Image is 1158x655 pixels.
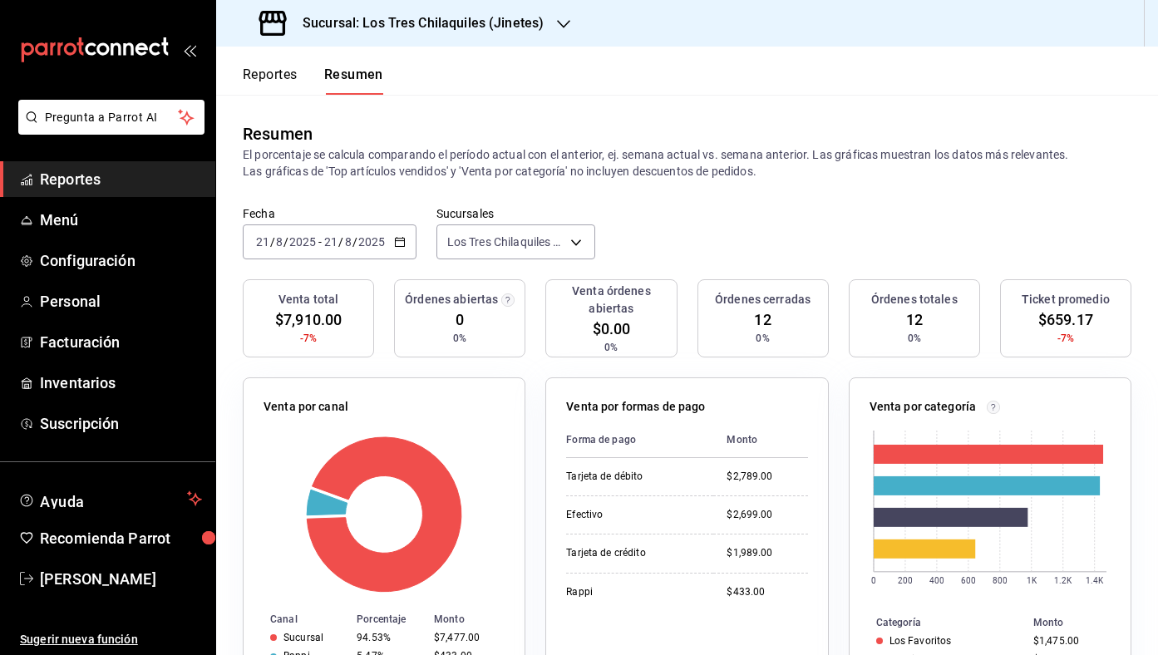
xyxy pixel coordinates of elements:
[289,13,544,33] h3: Sucursal: Los Tres Chilaquiles (Jinetes)
[270,235,275,249] span: /
[850,613,1027,632] th: Categoría
[456,308,464,331] span: 0
[275,308,342,331] span: $7,910.00
[1038,308,1093,331] span: $659.17
[40,290,202,313] span: Personal
[727,508,807,522] div: $2,699.00
[1027,576,1037,585] text: 1K
[12,121,204,138] a: Pregunta a Parrot AI
[566,585,700,599] div: Rappi
[350,610,427,628] th: Porcentaje
[906,308,923,331] span: 12
[1027,613,1131,632] th: Monto
[243,146,1131,180] p: El porcentaje se calcula comparando el período actual con el anterior, ej. semana actual vs. sema...
[40,527,202,549] span: Recomienda Parrot
[40,168,202,190] span: Reportes
[960,576,975,585] text: 600
[727,585,807,599] div: $433.00
[40,372,202,394] span: Inventarios
[40,331,202,353] span: Facturación
[40,249,202,272] span: Configuración
[357,632,421,643] div: 94.53%
[566,422,713,458] th: Forma de pago
[183,43,196,57] button: open_drawer_menu
[40,412,202,435] span: Suscripción
[344,235,352,249] input: --
[434,632,498,643] div: $7,477.00
[727,546,807,560] div: $1,989.00
[908,331,921,346] span: 0%
[405,291,498,308] h3: Órdenes abiertas
[870,398,977,416] p: Venta por categoría
[40,568,202,590] span: [PERSON_NAME]
[283,235,288,249] span: /
[897,576,912,585] text: 200
[244,610,350,628] th: Canal
[871,576,876,585] text: 0
[278,291,338,308] h3: Venta total
[754,308,771,331] span: 12
[300,331,317,346] span: -7%
[756,331,769,346] span: 0%
[447,234,564,250] span: Los Tres Chilaquiles (Jinetes)
[427,610,525,628] th: Monto
[40,209,202,231] span: Menú
[324,66,383,95] button: Resumen
[871,291,958,308] h3: Órdenes totales
[1086,576,1104,585] text: 1.4K
[18,100,204,135] button: Pregunta a Parrot AI
[593,318,631,340] span: $0.00
[453,331,466,346] span: 0%
[243,208,416,219] label: Fecha
[243,121,313,146] div: Resumen
[566,398,705,416] p: Venta por formas de pago
[275,235,283,249] input: --
[929,576,944,585] text: 400
[40,489,180,509] span: Ayuda
[318,235,322,249] span: -
[1033,635,1104,647] div: $1,475.00
[727,470,807,484] div: $2,789.00
[1054,576,1072,585] text: 1.2K
[243,66,383,95] div: navigation tabs
[566,508,700,522] div: Efectivo
[338,235,343,249] span: /
[604,340,618,355] span: 0%
[713,422,807,458] th: Monto
[566,470,700,484] div: Tarjeta de débito
[243,66,298,95] button: Reportes
[1022,291,1110,308] h3: Ticket promedio
[715,291,811,308] h3: Órdenes cerradas
[45,109,179,126] span: Pregunta a Parrot AI
[352,235,357,249] span: /
[255,235,270,249] input: --
[889,635,952,647] div: Los Favoritos
[20,631,202,648] span: Sugerir nueva función
[436,208,595,219] label: Sucursales
[553,283,669,318] h3: Venta órdenes abiertas
[566,546,700,560] div: Tarjeta de crédito
[357,235,386,249] input: ----
[992,576,1007,585] text: 800
[1057,331,1074,346] span: -7%
[323,235,338,249] input: --
[288,235,317,249] input: ----
[283,632,323,643] div: Sucursal
[264,398,348,416] p: Venta por canal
